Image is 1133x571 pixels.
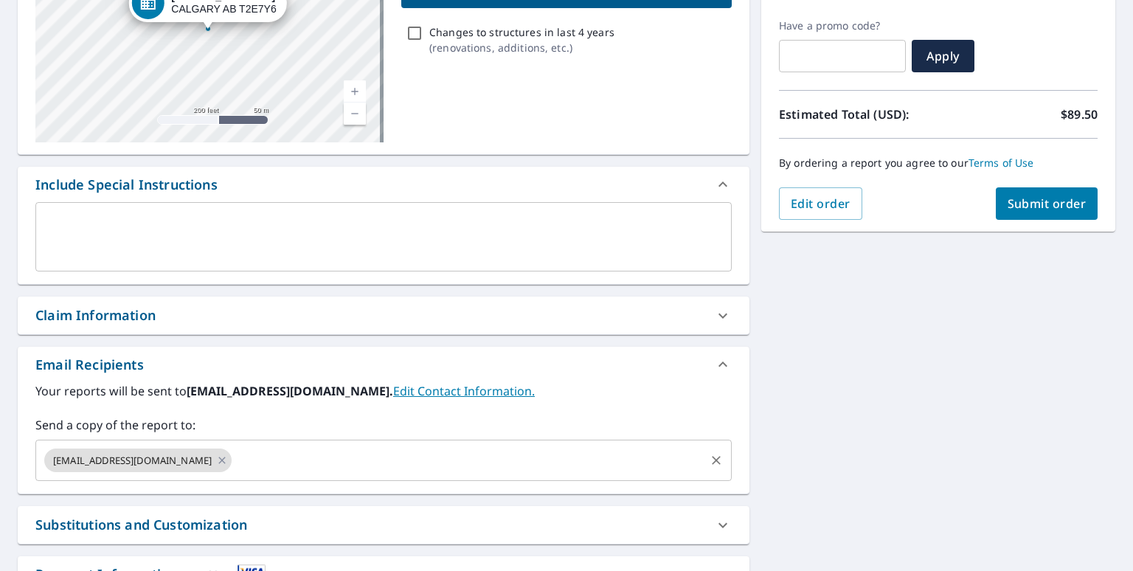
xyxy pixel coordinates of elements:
[35,175,218,195] div: Include Special Instructions
[44,454,221,468] span: [EMAIL_ADDRESS][DOMAIN_NAME]
[44,449,232,472] div: [EMAIL_ADDRESS][DOMAIN_NAME]
[779,156,1098,170] p: By ordering a report you agree to our
[779,19,906,32] label: Have a promo code?
[18,297,749,334] div: Claim Information
[912,40,974,72] button: Apply
[35,355,144,375] div: Email Recipients
[35,305,156,325] div: Claim Information
[344,80,366,103] a: Current Level 17, Zoom In
[1008,195,1087,212] span: Submit order
[779,105,938,123] p: Estimated Total (USD):
[35,515,247,535] div: Substitutions and Customization
[779,187,862,220] button: Edit order
[1061,105,1098,123] p: $89.50
[18,347,749,382] div: Email Recipients
[35,416,732,434] label: Send a copy of the report to:
[18,506,749,544] div: Substitutions and Customization
[35,382,732,400] label: Your reports will be sent to
[344,103,366,125] a: Current Level 17, Zoom Out
[429,24,614,40] p: Changes to structures in last 4 years
[996,187,1098,220] button: Submit order
[18,167,749,202] div: Include Special Instructions
[924,48,963,64] span: Apply
[706,450,727,471] button: Clear
[791,195,850,212] span: Edit order
[429,40,614,55] p: ( renovations, additions, etc. )
[393,383,535,399] a: EditContactInfo
[187,383,393,399] b: [EMAIL_ADDRESS][DOMAIN_NAME].
[969,156,1034,170] a: Terms of Use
